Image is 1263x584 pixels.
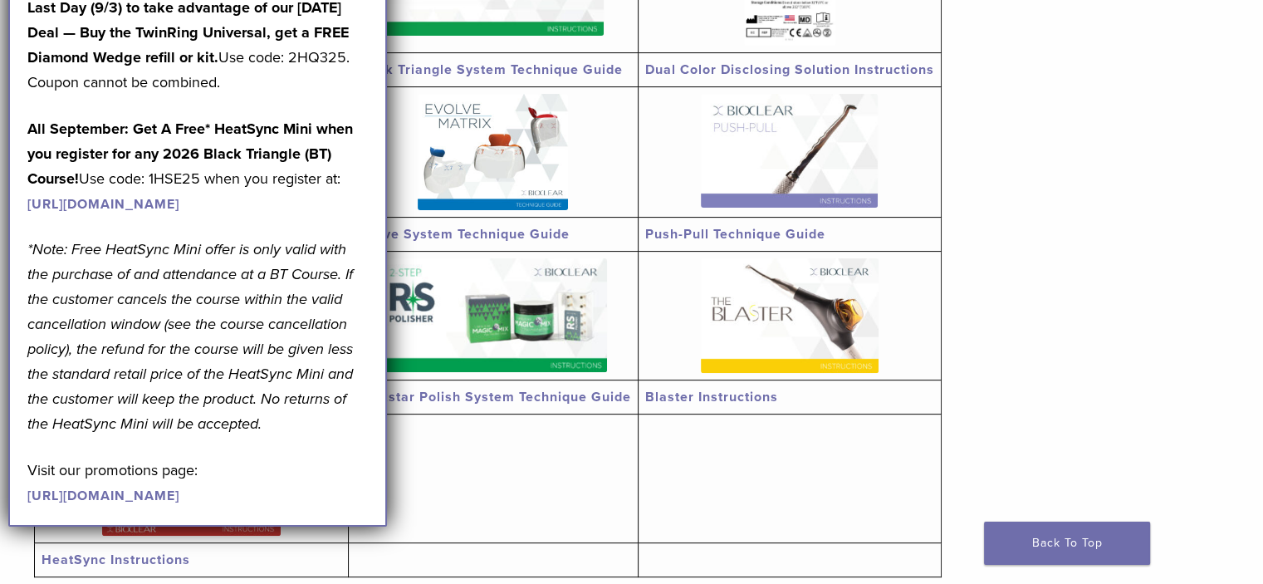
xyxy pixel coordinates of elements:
a: [URL][DOMAIN_NAME] [27,488,179,504]
a: Blaster Instructions [645,389,778,405]
em: *Note: Free HeatSync Mini offer is only valid with the purchase of and attendance at a BT Course.... [27,240,353,433]
p: Visit our promotions page: [27,458,368,508]
strong: All September: Get A Free* HeatSync Mini when you register for any 2026 Black Triangle (BT) Course! [27,120,353,188]
a: Rockstar Polish System Technique Guide [355,389,631,405]
a: Black Triangle System Technique Guide [355,61,623,78]
p: Use code: 1HSE25 when you register at: [27,116,368,216]
a: Dual Color Disclosing Solution Instructions [645,61,934,78]
a: Push-Pull Technique Guide [645,226,825,243]
a: [URL][DOMAIN_NAME] [27,196,179,213]
a: Evolve System Technique Guide [355,226,570,243]
a: Back To Top [984,522,1150,565]
a: HeatSync Instructions [42,552,190,568]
